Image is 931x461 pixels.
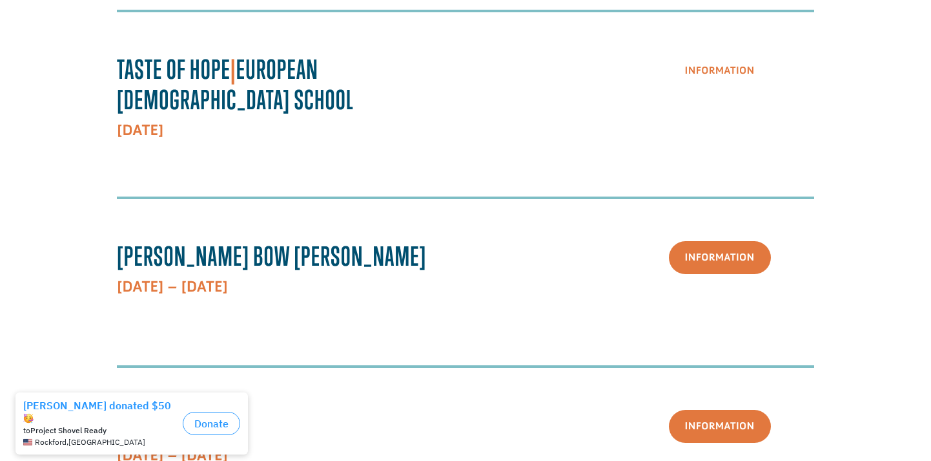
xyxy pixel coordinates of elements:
div: [PERSON_NAME] donated $50 [23,13,178,39]
strong: [DATE] – [DATE] [117,277,228,296]
a: Information [669,410,771,443]
strong: Project Shovel Ready [30,39,107,49]
span: [PERSON_NAME] Bow [PERSON_NAME] [117,241,427,272]
a: Information [669,241,771,274]
h3: Surf and Turf [117,410,446,447]
span: | [230,54,236,85]
button: Donate [183,26,240,49]
strong: Taste Of Hope European [DEMOGRAPHIC_DATA] School [117,54,354,115]
div: to [23,40,178,49]
a: Information [669,54,771,87]
span: Rockford , [GEOGRAPHIC_DATA] [35,52,145,61]
img: emoji partyFace [23,27,34,38]
strong: [DATE] [117,121,163,140]
img: US.png [23,52,32,61]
